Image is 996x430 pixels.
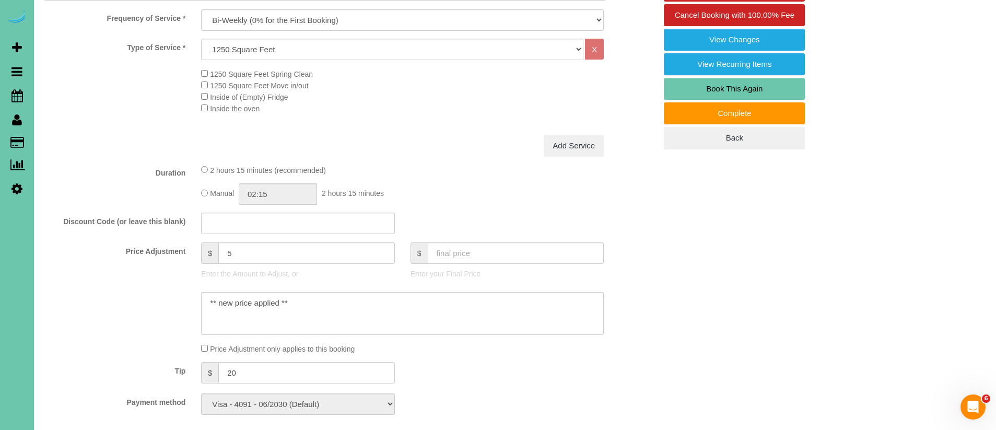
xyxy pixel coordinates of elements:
a: Complete [664,102,805,124]
span: 1250 Square Feet Spring Clean [210,70,313,78]
span: 1250 Square Feet Move in/out [210,82,308,90]
a: Book This Again [664,78,805,100]
label: Duration [37,164,193,178]
label: Type of Service * [37,39,193,53]
a: View Recurring Items [664,53,805,75]
label: Frequency of Service * [37,9,193,24]
span: 2 hours 15 minutes (recommended) [210,166,326,175]
span: Cancel Booking with 100.00% Fee [675,10,794,19]
span: Price Adjustment only applies to this booking [210,345,355,353]
span: Manual [210,190,234,198]
span: $ [201,362,218,383]
span: $ [201,242,218,264]
a: View Changes [664,29,805,51]
span: 6 [982,394,990,403]
span: Inside of (Empty) Fridge [210,93,288,101]
label: Discount Code (or leave this blank) [37,213,193,227]
input: final price [428,242,604,264]
p: Enter the Amount to Adjust, or [201,269,394,279]
a: Cancel Booking with 100.00% Fee [664,4,805,26]
span: $ [411,242,428,264]
iframe: Intercom live chat [960,394,986,420]
label: Price Adjustment [37,242,193,257]
a: Back [664,127,805,149]
img: Automaid Logo [6,10,27,25]
label: Tip [37,362,193,376]
a: Add Service [544,135,604,157]
span: Inside the oven [210,104,260,113]
p: Enter your Final Price [411,269,604,279]
span: 2 hours 15 minutes [322,190,384,198]
label: Payment method [37,393,193,408]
